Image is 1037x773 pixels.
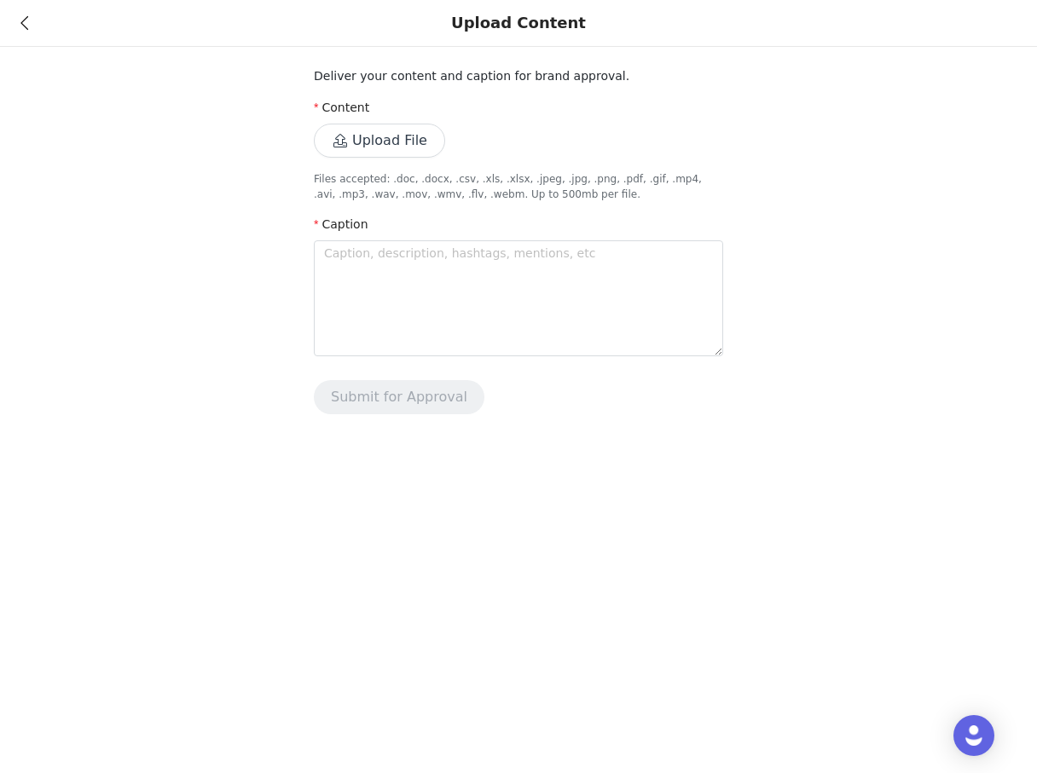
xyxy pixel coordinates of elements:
label: Content [314,101,369,114]
div: Open Intercom Messenger [953,715,994,756]
p: Files accepted: .doc, .docx, .csv, .xls, .xlsx, .jpeg, .jpg, .png, .pdf, .gif, .mp4, .avi, .mp3, ... [314,171,723,202]
div: Upload Content [451,14,586,32]
button: Submit for Approval [314,380,484,414]
p: Deliver your content and caption for brand approval. [314,67,723,85]
label: Caption [314,217,368,231]
span: Upload File [314,135,445,148]
button: Upload File [314,124,445,158]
